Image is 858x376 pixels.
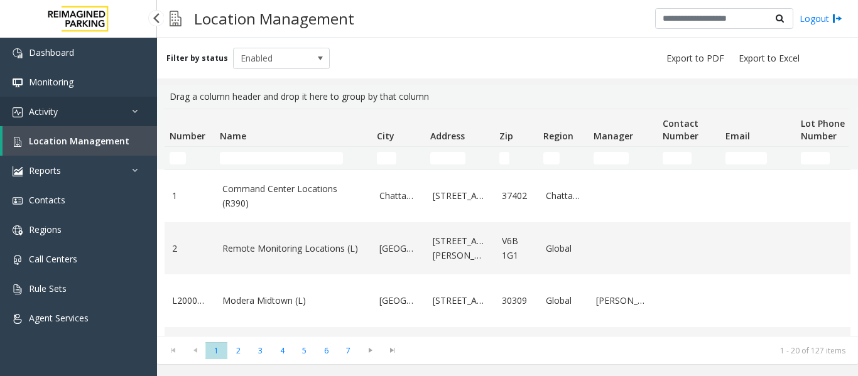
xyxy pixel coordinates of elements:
[372,147,425,169] td: City Filter
[801,117,845,142] span: Lot Phone Number
[546,242,581,255] a: Global
[165,147,215,169] td: Number Filter
[29,312,89,324] span: Agent Services
[538,147,589,169] td: Region Filter
[384,345,401,355] span: Go to the last page
[379,294,418,308] a: [GEOGRAPHIC_DATA]
[411,345,845,356] kendo-pager-info: 1 - 20 of 127 items
[499,152,509,164] input: Zip Filter
[249,342,271,359] span: Page 3
[29,223,62,235] span: Regions
[29,253,77,265] span: Call Centers
[29,76,73,88] span: Monitoring
[205,342,227,359] span: Page 1
[663,117,698,142] span: Contact Number
[29,194,65,206] span: Contacts
[215,147,372,169] td: Name Filter
[800,12,842,25] a: Logout
[172,242,207,255] a: 2
[377,152,396,164] input: City Filter
[666,52,724,65] span: Export to PDF
[494,147,538,169] td: Zip Filter
[315,342,337,359] span: Page 6
[734,50,805,67] button: Export to Excel
[172,189,207,203] a: 1
[379,189,418,203] a: Chattanooga
[433,234,487,262] a: [STREET_ADDRESS][PERSON_NAME]
[188,3,361,34] h3: Location Management
[13,166,23,176] img: 'icon'
[29,282,67,294] span: Rule Sets
[725,152,767,164] input: Email Filter
[29,135,129,147] span: Location Management
[170,130,205,142] span: Number
[13,48,23,58] img: 'icon'
[543,152,560,164] input: Region Filter
[166,53,228,64] label: Filter by status
[13,196,23,206] img: 'icon'
[362,345,379,355] span: Go to the next page
[546,294,581,308] a: Global
[170,152,186,164] input: Number Filter
[13,107,23,117] img: 'icon'
[801,152,830,164] input: Lot Phone Number Filter
[720,147,796,169] td: Email Filter
[430,152,465,164] input: Address Filter
[170,3,182,34] img: pageIcon
[433,294,487,308] a: [STREET_ADDRESS]
[832,12,842,25] img: logout
[425,147,494,169] td: Address Filter
[377,130,394,142] span: City
[594,130,633,142] span: Manager
[739,52,800,65] span: Export to Excel
[165,85,850,109] div: Drag a column header and drop it here to group by that column
[13,284,23,294] img: 'icon'
[220,152,343,164] input: Name Filter
[596,294,650,308] a: [PERSON_NAME]
[337,342,359,359] span: Page 7
[3,126,157,156] a: Location Management
[234,48,310,68] span: Enabled
[222,294,364,308] a: Modera Midtown (L)
[29,105,58,117] span: Activity
[359,341,381,359] span: Go to the next page
[663,152,692,164] input: Contact Number Filter
[589,147,658,169] td: Manager Filter
[13,78,23,88] img: 'icon'
[13,314,23,324] img: 'icon'
[227,342,249,359] span: Page 2
[220,130,246,142] span: Name
[502,234,531,262] a: V6B 1G1
[222,242,364,255] a: Remote Monitoring Locations (L)
[379,242,418,255] a: [GEOGRAPHIC_DATA]
[13,255,23,265] img: 'icon'
[594,152,629,164] input: Manager Filter
[661,50,729,67] button: Export to PDF
[546,189,581,203] a: Chattanooga
[13,225,23,235] img: 'icon'
[29,164,61,176] span: Reports
[430,130,465,142] span: Address
[172,294,207,308] a: L20000500
[13,137,23,147] img: 'icon'
[29,46,74,58] span: Dashboard
[658,147,720,169] td: Contact Number Filter
[499,130,513,142] span: Zip
[502,294,531,308] a: 30309
[543,130,573,142] span: Region
[222,182,364,210] a: Command Center Locations (R390)
[157,109,858,336] div: Data table
[433,189,487,203] a: [STREET_ADDRESS]
[293,342,315,359] span: Page 5
[502,189,531,203] a: 37402
[381,341,403,359] span: Go to the last page
[271,342,293,359] span: Page 4
[725,130,750,142] span: Email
